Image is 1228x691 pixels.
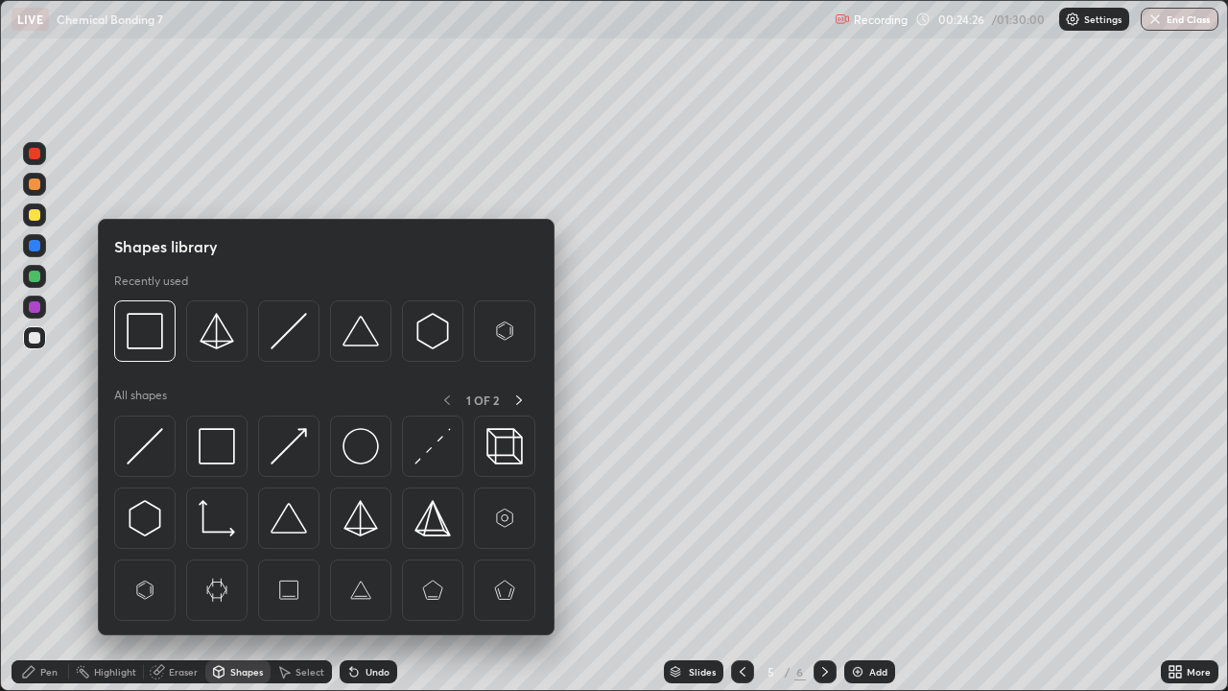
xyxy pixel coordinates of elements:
[794,663,806,680] div: 6
[414,313,451,349] img: svg+xml;charset=utf-8,%3Csvg%20xmlns%3D%22http%3A%2F%2Fwww.w3.org%2F2000%2Fsvg%22%20width%3D%2230...
[366,667,390,677] div: Undo
[57,12,163,27] p: Chemical Bonding 7
[1187,667,1211,677] div: More
[40,667,58,677] div: Pen
[486,313,523,349] img: svg+xml;charset=utf-8,%3Csvg%20xmlns%3D%22http%3A%2F%2Fwww.w3.org%2F2000%2Fsvg%22%20width%3D%2265...
[199,428,235,465] img: svg+xml;charset=utf-8,%3Csvg%20xmlns%3D%22http%3A%2F%2Fwww.w3.org%2F2000%2Fsvg%22%20width%3D%2234...
[127,500,163,536] img: svg+xml;charset=utf-8,%3Csvg%20xmlns%3D%22http%3A%2F%2Fwww.w3.org%2F2000%2Fsvg%22%20width%3D%2230...
[785,666,791,678] div: /
[486,572,523,608] img: svg+xml;charset=utf-8,%3Csvg%20xmlns%3D%22http%3A%2F%2Fwww.w3.org%2F2000%2Fsvg%22%20width%3D%2265...
[271,313,307,349] img: svg+xml;charset=utf-8,%3Csvg%20xmlns%3D%22http%3A%2F%2Fwww.w3.org%2F2000%2Fsvg%22%20width%3D%2230...
[114,274,188,289] p: Recently used
[94,667,136,677] div: Highlight
[486,500,523,536] img: svg+xml;charset=utf-8,%3Csvg%20xmlns%3D%22http%3A%2F%2Fwww.w3.org%2F2000%2Fsvg%22%20width%3D%2265...
[689,667,716,677] div: Slides
[295,667,324,677] div: Select
[342,313,379,349] img: svg+xml;charset=utf-8,%3Csvg%20xmlns%3D%22http%3A%2F%2Fwww.w3.org%2F2000%2Fsvg%22%20width%3D%2238...
[1147,12,1163,27] img: end-class-cross
[342,572,379,608] img: svg+xml;charset=utf-8,%3Csvg%20xmlns%3D%22http%3A%2F%2Fwww.w3.org%2F2000%2Fsvg%22%20width%3D%2265...
[114,388,167,412] p: All shapes
[127,313,163,349] img: svg+xml;charset=utf-8,%3Csvg%20xmlns%3D%22http%3A%2F%2Fwww.w3.org%2F2000%2Fsvg%22%20width%3D%2234...
[271,572,307,608] img: svg+xml;charset=utf-8,%3Csvg%20xmlns%3D%22http%3A%2F%2Fwww.w3.org%2F2000%2Fsvg%22%20width%3D%2265...
[342,428,379,465] img: svg+xml;charset=utf-8,%3Csvg%20xmlns%3D%22http%3A%2F%2Fwww.w3.org%2F2000%2Fsvg%22%20width%3D%2236...
[342,500,379,536] img: svg+xml;charset=utf-8,%3Csvg%20xmlns%3D%22http%3A%2F%2Fwww.w3.org%2F2000%2Fsvg%22%20width%3D%2234...
[169,667,198,677] div: Eraser
[127,572,163,608] img: svg+xml;charset=utf-8,%3Csvg%20xmlns%3D%22http%3A%2F%2Fwww.w3.org%2F2000%2Fsvg%22%20width%3D%2265...
[466,393,499,408] p: 1 OF 2
[762,666,781,678] div: 5
[869,667,887,677] div: Add
[414,572,451,608] img: svg+xml;charset=utf-8,%3Csvg%20xmlns%3D%22http%3A%2F%2Fwww.w3.org%2F2000%2Fsvg%22%20width%3D%2265...
[835,12,850,27] img: recording.375f2c34.svg
[230,667,263,677] div: Shapes
[414,500,451,536] img: svg+xml;charset=utf-8,%3Csvg%20xmlns%3D%22http%3A%2F%2Fwww.w3.org%2F2000%2Fsvg%22%20width%3D%2234...
[414,428,451,465] img: svg+xml;charset=utf-8,%3Csvg%20xmlns%3D%22http%3A%2F%2Fwww.w3.org%2F2000%2Fsvg%22%20width%3D%2230...
[17,12,43,27] p: LIVE
[114,235,218,258] h5: Shapes library
[199,500,235,536] img: svg+xml;charset=utf-8,%3Csvg%20xmlns%3D%22http%3A%2F%2Fwww.w3.org%2F2000%2Fsvg%22%20width%3D%2233...
[199,572,235,608] img: svg+xml;charset=utf-8,%3Csvg%20xmlns%3D%22http%3A%2F%2Fwww.w3.org%2F2000%2Fsvg%22%20width%3D%2265...
[1084,14,1122,24] p: Settings
[199,313,235,349] img: svg+xml;charset=utf-8,%3Csvg%20xmlns%3D%22http%3A%2F%2Fwww.w3.org%2F2000%2Fsvg%22%20width%3D%2234...
[127,428,163,465] img: svg+xml;charset=utf-8,%3Csvg%20xmlns%3D%22http%3A%2F%2Fwww.w3.org%2F2000%2Fsvg%22%20width%3D%2230...
[271,428,307,465] img: svg+xml;charset=utf-8,%3Csvg%20xmlns%3D%22http%3A%2F%2Fwww.w3.org%2F2000%2Fsvg%22%20width%3D%2230...
[850,664,865,679] img: add-slide-button
[854,12,908,27] p: Recording
[486,428,523,465] img: svg+xml;charset=utf-8,%3Csvg%20xmlns%3D%22http%3A%2F%2Fwww.w3.org%2F2000%2Fsvg%22%20width%3D%2235...
[1065,12,1080,27] img: class-settings-icons
[271,500,307,536] img: svg+xml;charset=utf-8,%3Csvg%20xmlns%3D%22http%3A%2F%2Fwww.w3.org%2F2000%2Fsvg%22%20width%3D%2238...
[1141,8,1218,31] button: End Class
